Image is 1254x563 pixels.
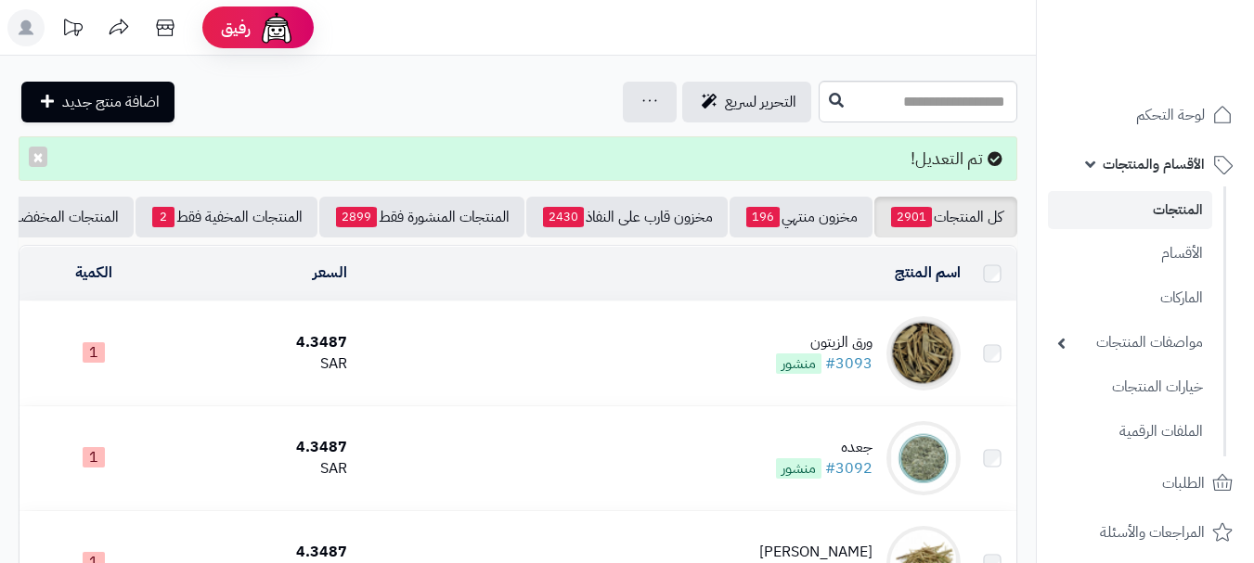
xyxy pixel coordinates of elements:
[886,316,961,390] img: ورق الزيتون
[152,207,175,227] span: 2
[136,197,317,237] a: المنتجات المخفية فقط2
[1048,412,1212,452] a: الملفات الرقمية
[83,447,105,467] span: 1
[891,207,932,227] span: 2901
[1048,461,1243,505] a: الطلبات
[49,9,96,51] a: تحديثات المنصة
[1100,519,1205,545] span: المراجعات والأسئلة
[175,458,347,480] div: SAR
[21,82,175,122] a: اضافة منتج جديد
[895,262,961,284] a: اسم المنتج
[825,352,873,375] a: #3093
[730,197,873,237] a: مخزون منتهي196
[776,353,821,374] span: منشور
[1048,510,1243,555] a: المراجعات والأسئلة
[543,207,584,227] span: 2430
[313,262,347,284] a: السعر
[776,458,821,479] span: منشور
[682,82,811,122] a: التحرير لسريع
[1136,102,1205,128] span: لوحة التحكم
[746,207,780,227] span: 196
[825,457,873,480] a: #3092
[1048,323,1212,363] a: مواصفات المنتجات
[759,542,873,563] div: [PERSON_NAME]
[776,332,873,353] div: ورق الزيتون
[83,342,105,363] span: 1
[1048,367,1212,407] a: خيارات المنتجات
[62,91,160,113] span: اضافة منتج جديد
[175,542,347,563] div: 4.3487
[75,262,112,284] a: الكمية
[175,332,347,353] div: 4.3487
[319,197,524,237] a: المنتجات المنشورة فقط2899
[526,197,728,237] a: مخزون قارب على النفاذ2430
[221,17,251,39] span: رفيق
[258,9,295,46] img: ai-face.png
[725,91,796,113] span: التحرير لسريع
[776,437,873,458] div: جعده
[1048,191,1212,229] a: المنتجات
[1048,234,1212,274] a: الأقسام
[336,207,377,227] span: 2899
[886,421,961,495] img: جعده
[1048,278,1212,318] a: الماركات
[1162,470,1205,496] span: الطلبات
[1103,151,1205,177] span: الأقسام والمنتجات
[29,147,47,167] button: ×
[1048,93,1243,137] a: لوحة التحكم
[175,353,347,375] div: SAR
[874,197,1017,237] a: كل المنتجات2901
[1128,35,1236,74] img: logo-2.png
[175,437,347,458] div: 4.3487
[19,136,1017,181] div: تم التعديل!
